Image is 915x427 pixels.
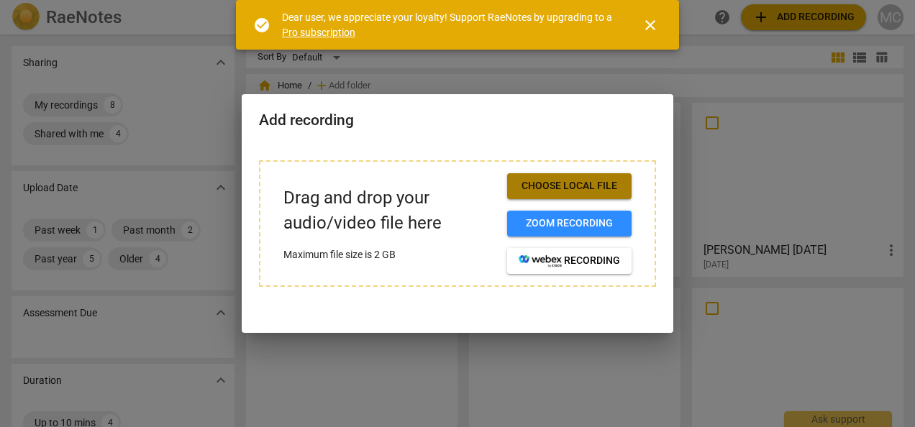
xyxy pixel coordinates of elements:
[519,216,620,231] span: Zoom recording
[259,111,656,129] h2: Add recording
[283,247,496,262] p: Maximum file size is 2 GB
[519,179,620,193] span: Choose local file
[283,185,496,236] p: Drag and drop your audio/video file here
[507,248,632,274] button: recording
[642,17,659,34] span: close
[633,8,668,42] button: Close
[507,173,632,199] button: Choose local file
[519,254,620,268] span: recording
[253,17,270,34] span: check_circle
[282,10,616,40] div: Dear user, we appreciate your loyalty! Support RaeNotes by upgrading to a
[282,27,355,38] a: Pro subscription
[507,211,632,237] button: Zoom recording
